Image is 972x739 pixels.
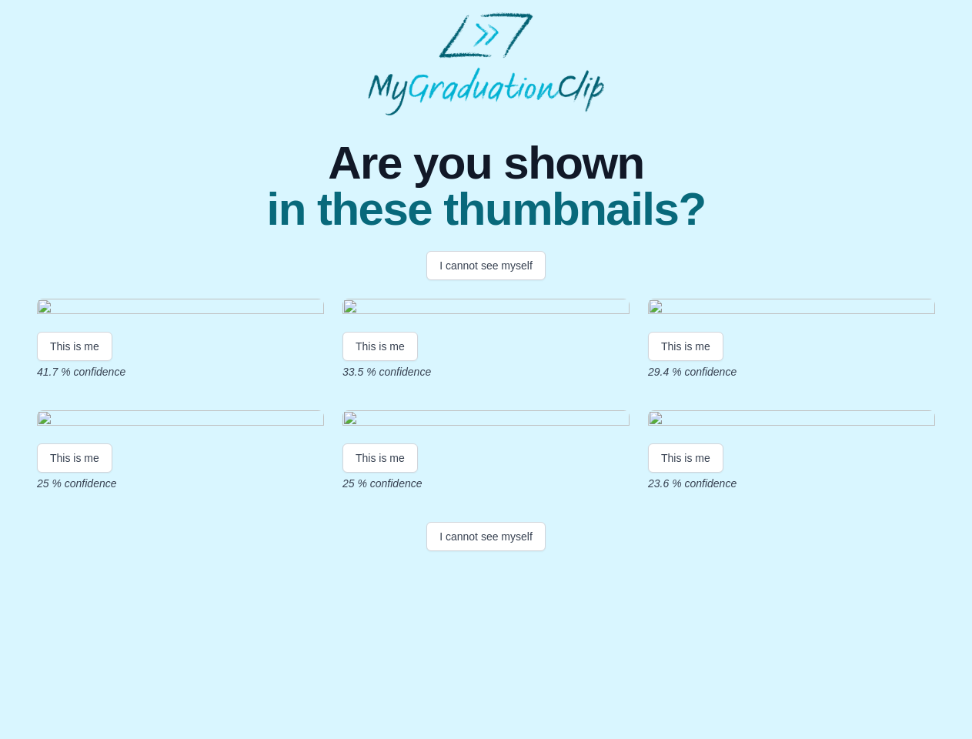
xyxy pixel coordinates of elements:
button: This is me [648,332,723,361]
button: This is me [342,443,418,473]
img: 96bc741c8021fd21c6c8a9211923f6c872b82ff6.gif [342,410,630,431]
p: 33.5 % confidence [342,364,630,380]
p: 29.4 % confidence [648,364,935,380]
img: MyGraduationClip [368,12,605,115]
p: 41.7 % confidence [37,364,324,380]
img: ef9f941c5ada43ee4445096bac69d669fa5a4999.gif [648,299,935,319]
span: Are you shown [266,140,705,186]
img: 8f05a73409b3cccf0c5f1e18cd2fe3dee53c7e67.gif [37,299,324,319]
button: I cannot see myself [426,251,546,280]
img: 29adc8340a6c4eba3d0cccfce19ace48a302723e.gif [648,410,935,431]
p: 23.6 % confidence [648,476,935,491]
p: 25 % confidence [342,476,630,491]
span: in these thumbnails? [266,186,705,232]
img: 3eca9acda5f184c9aa77097def84422ec313eb26.gif [37,410,324,431]
p: 25 % confidence [37,476,324,491]
button: I cannot see myself [426,522,546,551]
button: This is me [37,332,112,361]
img: d1e8a98d3b613089ebb3bcb86fe5265aedbc9ae1.gif [342,299,630,319]
button: This is me [342,332,418,361]
button: This is me [37,443,112,473]
button: This is me [648,443,723,473]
